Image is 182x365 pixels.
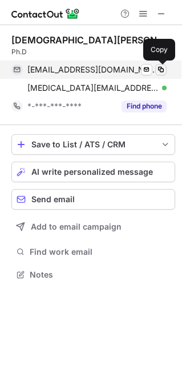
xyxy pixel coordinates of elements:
button: Reveal Button [122,101,167,112]
button: Notes [11,267,175,283]
span: Notes [30,270,171,280]
span: Find work email [30,247,171,257]
button: Send email [11,189,175,210]
div: [DEMOGRAPHIC_DATA][PERSON_NAME] [11,34,175,46]
button: Find work email [11,244,175,260]
span: [EMAIL_ADDRESS][DOMAIN_NAME] [27,65,158,75]
span: Add to email campaign [31,222,122,231]
button: save-profile-one-click [11,134,175,155]
span: [MEDICAL_DATA][EMAIL_ADDRESS][DOMAIN_NAME] [27,83,158,93]
div: Save to List / ATS / CRM [31,140,155,149]
button: Add to email campaign [11,216,175,237]
span: Send email [31,195,75,204]
img: ContactOut v5.3.10 [11,7,80,21]
button: AI write personalized message [11,162,175,182]
span: AI write personalized message [31,167,153,177]
div: Ph.D [11,47,175,57]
